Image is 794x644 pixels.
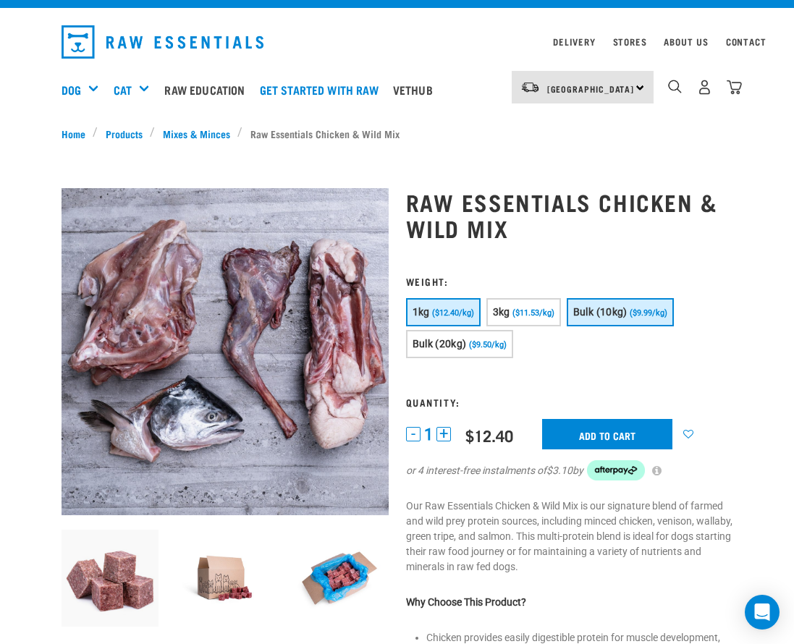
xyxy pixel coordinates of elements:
span: ($9.50/kg) [469,340,507,349]
img: home-icon@2x.png [727,80,742,95]
span: ($12.40/kg) [432,308,474,318]
a: Products [98,126,150,141]
img: user.png [697,80,712,95]
span: 3kg [493,306,510,318]
button: 1kg ($12.40/kg) [406,298,481,326]
img: Raw Essentials Logo [62,25,264,59]
img: Pile Of Cubed Chicken Wild Meat Mix [62,530,159,627]
a: Contact [726,39,766,44]
h3: Weight: [406,276,733,287]
img: Assortment of cuts of meat on a slate board including chicken frame, duck frame, wallaby shoulder... [62,188,389,515]
input: Add to cart [542,419,672,449]
a: Dog [62,81,81,98]
div: Open Intercom Messenger [745,595,780,630]
span: $3.10 [546,463,573,478]
p: Our Raw Essentials Chicken & Wild Mix is our signature blend of farmed and wild prey protein sour... [406,499,733,575]
h1: Raw Essentials Chicken & Wild Mix [406,189,733,241]
nav: breadcrumbs [62,126,733,141]
button: Bulk (20kg) ($9.50/kg) [406,330,513,358]
img: Raw Essentials Bulk 10kg Raw Dog Food Box Exterior Design [176,530,274,627]
span: [GEOGRAPHIC_DATA] [547,86,635,91]
img: van-moving.png [520,81,540,94]
div: or 4 interest-free instalments of by [406,460,733,480]
nav: dropdown navigation [50,20,745,64]
h3: Quantity: [406,397,733,407]
a: About Us [664,39,708,44]
span: 1kg [413,306,430,318]
span: ($11.53/kg) [512,308,554,318]
span: ($9.99/kg) [630,308,667,318]
button: - [406,427,421,441]
a: Cat [114,81,132,98]
strong: Why Choose This Product? [406,596,526,608]
div: $12.40 [465,426,513,444]
a: Raw Education [161,61,255,119]
span: 1 [424,427,433,442]
a: Mixes & Minces [155,126,237,141]
a: Stores [613,39,647,44]
button: 3kg ($11.53/kg) [486,298,561,326]
span: Bulk (10kg) [573,306,628,318]
span: Bulk (20kg) [413,338,467,349]
a: Get started with Raw [256,61,389,119]
button: Bulk (10kg) ($9.99/kg) [567,298,674,326]
img: Raw Essentials Bulk 10kg Raw Dog Food Box [291,530,389,627]
button: + [436,427,451,441]
img: home-icon-1@2x.png [668,80,682,93]
a: Home [62,126,93,141]
img: Afterpay [587,460,645,480]
a: Vethub [389,61,444,119]
a: Delivery [553,39,595,44]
